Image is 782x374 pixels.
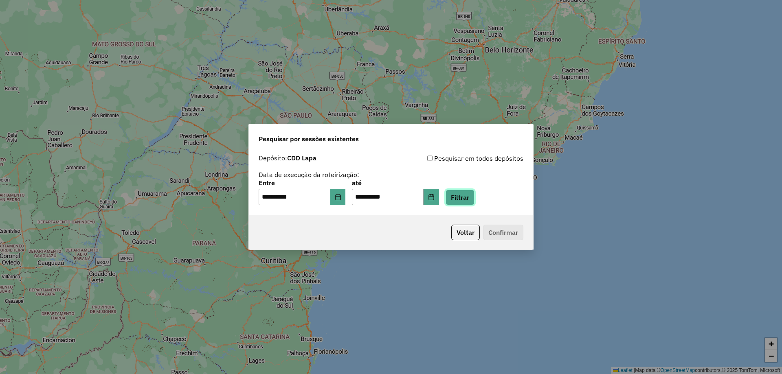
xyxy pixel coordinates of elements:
label: Entre [259,178,345,188]
label: Depósito: [259,153,316,163]
label: Data de execução da roteirização: [259,170,359,179]
strong: CDD Lapa [287,154,316,162]
span: Pesquisar por sessões existentes [259,134,359,144]
div: Pesquisar em todos depósitos [391,153,523,163]
button: Choose Date [330,189,346,205]
button: Voltar [451,225,480,240]
button: Filtrar [446,190,474,205]
button: Choose Date [424,189,439,205]
label: até [352,178,439,188]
